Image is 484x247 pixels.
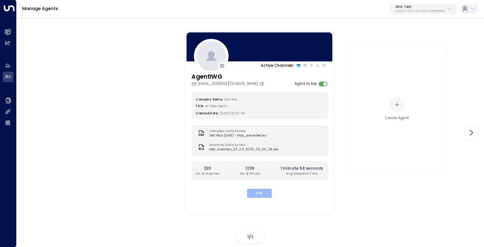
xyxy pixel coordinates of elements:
label: Inventory Data Access: [209,143,276,147]
p: IWG Test [395,5,445,9]
p: No. of Inquiries [196,171,219,176]
p: 927204a7-d7ee-47ca-85e1-def5a58ba506 [395,10,445,12]
div: Create Agent [385,115,409,121]
span: IWG FAQs [DATE] - FAQs_converted.csv [209,133,266,138]
h3: AgentIWG [191,72,265,81]
h2: 1226 [240,165,260,171]
span: IWG Test [224,97,237,101]
span: IWG_Inventory_25_03_2025_23_00_28.xlsx [209,147,279,152]
span: [DATE] 08:00 PM [220,111,245,115]
span: 2 [251,234,254,240]
label: Agent Active [295,81,317,87]
label: Company Name: [196,97,223,101]
h2: 1 minute 58 seconds [280,165,323,171]
button: Edit [247,189,272,198]
button: Copy [259,81,266,86]
p: Active Channels: [261,62,294,68]
p: Avg. Response Time [280,171,323,176]
button: IWG Test927204a7-d7ee-47ca-85e1-def5a58ba506 [390,3,457,15]
label: Title: [196,104,204,108]
label: Company Data Access: [209,129,264,133]
span: AI Sales Agent [205,104,227,108]
a: Manage Agents [22,6,58,11]
div: / [236,231,264,243]
label: Created Date: [196,111,218,115]
h2: 320 [196,165,219,171]
div: [EMAIL_ADDRESS][DOMAIN_NAME] [191,81,265,87]
span: 1 [247,234,249,240]
p: No. of Emails [240,171,260,176]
